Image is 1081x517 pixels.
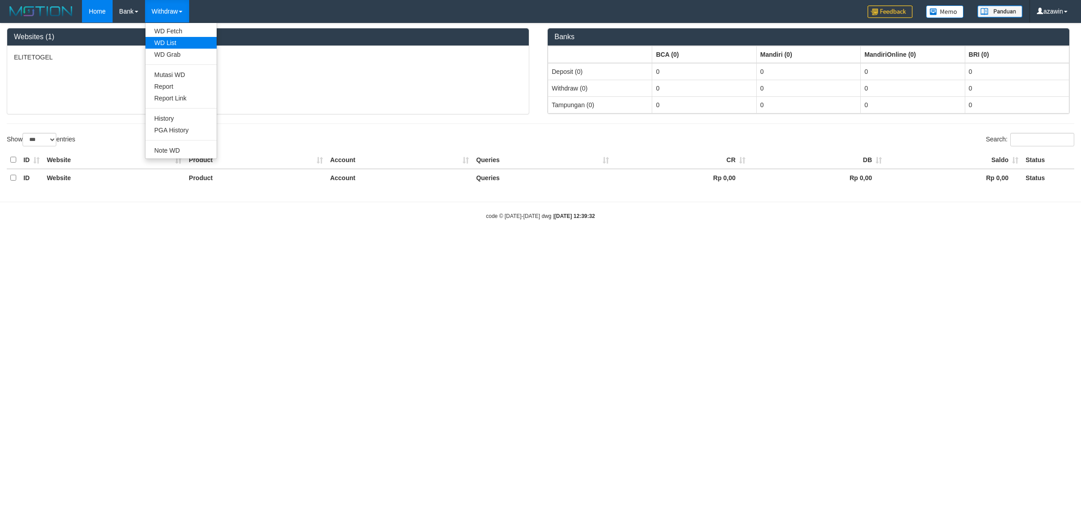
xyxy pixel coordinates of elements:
td: 0 [652,80,756,96]
label: Show entries [7,133,75,146]
img: panduan.png [977,5,1022,18]
td: Tampungan (0) [548,96,652,113]
td: 0 [756,96,860,113]
a: WD Fetch [145,25,217,37]
th: Group: activate to sort column ascending [548,46,652,63]
a: Mutasi WD [145,69,217,81]
th: Rp 0,00 [749,169,886,186]
th: Rp 0,00 [886,169,1022,186]
th: Account [327,151,472,169]
a: PGA History [145,124,217,136]
img: Feedback.jpg [868,5,913,18]
th: Group: activate to sort column ascending [652,46,756,63]
td: 0 [756,63,860,80]
td: Deposit (0) [548,63,652,80]
a: History [145,113,217,124]
td: 0 [861,63,965,80]
th: Rp 0,00 [613,169,749,186]
th: Status [1022,169,1074,186]
img: MOTION_logo.png [7,5,75,18]
td: 0 [756,80,860,96]
td: Withdraw (0) [548,80,652,96]
th: Saldo [886,151,1022,169]
th: ID [20,169,43,186]
th: Group: activate to sort column ascending [965,46,1069,63]
img: Button%20Memo.svg [926,5,964,18]
th: Website [43,151,185,169]
td: 0 [965,63,1069,80]
th: Website [43,169,185,186]
a: Report [145,81,217,92]
th: Group: activate to sort column ascending [756,46,860,63]
th: Product [185,169,327,186]
th: Group: activate to sort column ascending [861,46,965,63]
td: 0 [965,80,1069,96]
h3: Websites (1) [14,33,522,41]
td: 0 [652,63,756,80]
th: Product [185,151,327,169]
h3: Banks [554,33,1063,41]
th: DB [749,151,886,169]
p: ELITETOGEL [14,53,522,62]
td: 0 [652,96,756,113]
label: Search: [986,133,1074,146]
th: Status [1022,151,1074,169]
th: Queries [472,151,613,169]
th: ID [20,151,43,169]
th: CR [613,151,749,169]
strong: [DATE] 12:39:32 [554,213,595,219]
input: Search: [1010,133,1074,146]
small: code © [DATE]-[DATE] dwg | [486,213,595,219]
th: Account [327,169,472,186]
a: Note WD [145,145,217,156]
a: WD Grab [145,49,217,60]
td: 0 [861,80,965,96]
a: Report Link [145,92,217,104]
select: Showentries [23,133,56,146]
a: WD List [145,37,217,49]
th: Queries [472,169,613,186]
td: 0 [861,96,965,113]
td: 0 [965,96,1069,113]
